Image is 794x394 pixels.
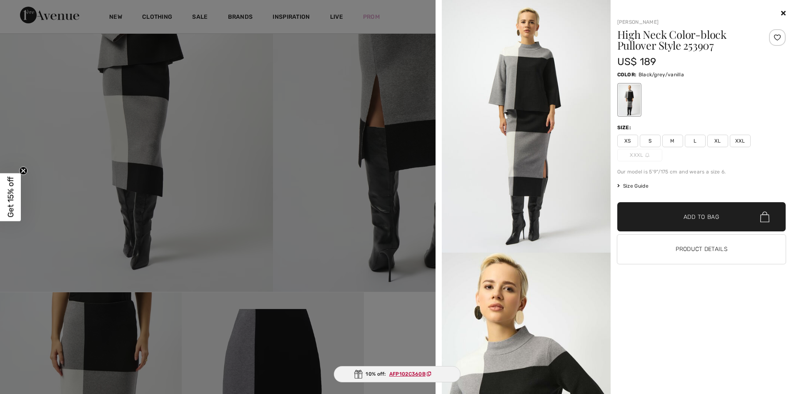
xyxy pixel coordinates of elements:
[19,166,28,175] button: Close teaser
[617,235,786,264] button: Product Details
[617,149,662,161] span: XXXL
[684,213,719,221] span: Add to Bag
[639,72,684,78] span: Black/grey/vanilla
[640,135,661,147] span: S
[617,124,633,131] div: Size:
[617,72,637,78] span: Color:
[617,182,649,190] span: Size Guide
[617,202,786,231] button: Add to Bag
[760,211,769,222] img: Bag.svg
[617,29,758,51] h1: High Neck Color-block Pullover Style 253907
[618,84,640,115] div: Black/grey/vanilla
[730,135,751,147] span: XXL
[18,6,35,13] span: Chat
[617,56,656,68] span: US$ 189
[389,371,426,377] ins: AFP102C360B
[617,135,638,147] span: XS
[333,366,460,382] div: 10% off:
[6,177,15,218] span: Get 15% off
[685,135,706,147] span: L
[707,135,728,147] span: XL
[617,168,786,176] div: Our model is 5'9"/175 cm and wears a size 6.
[662,135,683,147] span: M
[645,153,649,157] img: ring-m.svg
[617,19,659,25] a: [PERSON_NAME]
[354,370,362,379] img: Gift.svg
